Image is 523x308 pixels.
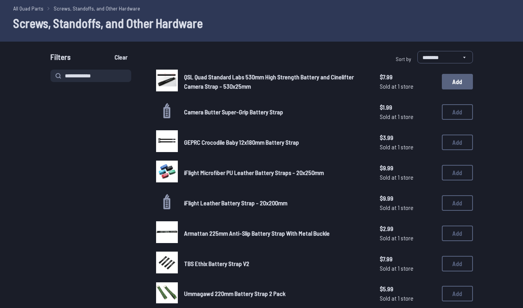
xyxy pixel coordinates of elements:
button: Add [442,226,473,241]
span: QSL Quad Standard Labs 530mm High Strength Battery and Cinelifter Camera Strap - 530x25mm [184,73,354,90]
a: GEPRC Crocodile Baby 12x180mm Battery Strap [184,138,367,147]
img: image [156,282,178,303]
a: All Quad Parts [13,4,43,12]
a: image [156,282,178,306]
span: Camera Butter Super-Grip Battery Strap [184,108,283,115]
span: $5.99 [380,284,436,294]
span: GEPRC Crocodile Baby 12x180mm Battery Strap [184,138,299,146]
button: Add [442,195,473,211]
a: Armattan 225mm Anti-Slip Battery Strap With Metal Buckle [184,229,367,238]
img: image [156,221,178,243]
h1: Screws, Standoffs, and Other Hardware [13,14,510,32]
img: image [156,252,178,273]
img: image [156,70,178,91]
span: Sold at 1 store [380,233,436,243]
span: Armattan 225mm Anti-Slip Battery Strap With Metal Buckle [184,229,330,237]
span: iFlight Leather Battery Strap - 20x200mm [184,199,287,206]
a: iFlight Leather Battery Strap - 20x200mm [184,198,367,208]
span: Sort by [396,56,411,62]
a: image [156,161,178,185]
a: image [156,70,178,94]
a: Screws, Standoffs, and Other Hardware [54,4,140,12]
img: image [156,161,178,182]
button: Add [442,135,473,150]
span: Sold at 1 store [380,112,436,121]
a: TBS Ethix Battery Strap V2 [184,259,367,268]
a: image [156,252,178,276]
span: Sold at 1 store [380,82,436,91]
a: image [156,221,178,245]
a: iFlight Microfiber PU Leather Battery Straps - 20x250mm [184,168,367,177]
button: Add [442,286,473,301]
span: $7.99 [380,72,436,82]
select: Sort by [417,51,473,63]
span: Sold at 1 store [380,264,436,273]
span: $3.99 [380,133,436,142]
a: QSL Quad Standard Labs 530mm High Strength Battery and Cinelifter Camera Strap - 530x25mm [184,72,367,91]
a: image [156,130,178,154]
span: iFlight Microfiber PU Leather Battery Straps - 20x250mm [184,169,324,176]
button: Add [442,104,473,120]
span: Ummagawd 220mm Battery Strap 2 Pack [184,290,285,297]
img: image [156,130,178,152]
span: Sold at 1 store [380,142,436,152]
button: Add [442,256,473,271]
span: $2.99 [380,224,436,233]
span: Sold at 1 store [380,294,436,303]
a: Camera Butter Super-Grip Battery Strap [184,107,367,117]
span: $9.99 [380,194,436,203]
button: Add [442,74,473,89]
button: Clear [108,51,134,63]
button: Add [442,165,473,180]
span: Sold at 1 store [380,203,436,212]
span: $9.99 [380,163,436,173]
span: TBS Ethix Battery Strap V2 [184,260,249,267]
span: $1.99 [380,103,436,112]
span: $7.99 [380,254,436,264]
span: Sold at 1 store [380,173,436,182]
span: Filters [50,51,71,66]
a: Ummagawd 220mm Battery Strap 2 Pack [184,289,367,298]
